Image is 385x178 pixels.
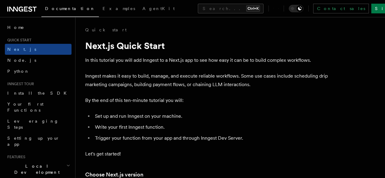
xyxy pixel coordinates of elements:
p: Inngest makes it easy to build, manage, and execute reliable workflows. Some use cases include sc... [85,72,329,89]
span: Setting up your app [7,136,60,147]
kbd: Ctrl+K [246,5,260,12]
button: Local Development [5,161,72,178]
a: Node.js [5,55,72,66]
span: Quick start [5,38,31,43]
span: Python [7,69,30,74]
span: Your first Functions [7,102,44,113]
span: Local Development [5,163,66,175]
h1: Next.js Quick Start [85,40,329,51]
a: AgentKit [139,2,178,16]
span: Home [7,24,24,30]
li: Write your first Inngest function. [93,123,329,131]
a: Documentation [41,2,99,17]
li: Trigger your function from your app and through Inngest Dev Server. [93,134,329,142]
span: Inngest tour [5,82,34,86]
a: Contact sales [313,4,369,13]
button: Toggle dark mode [289,5,303,12]
p: By the end of this ten-minute tutorial you will: [85,96,329,105]
a: Quick start [85,27,127,33]
span: AgentKit [142,6,175,11]
p: Let's get started! [85,150,329,158]
a: Setting up your app [5,133,72,150]
span: Next.js [7,47,36,52]
a: Install the SDK [5,88,72,99]
a: Python [5,66,72,77]
span: Leveraging Steps [7,119,59,130]
a: Home [5,22,72,33]
a: Examples [99,2,139,16]
p: In this tutorial you will add Inngest to a Next.js app to see how easy it can be to build complex... [85,56,329,65]
a: Your first Functions [5,99,72,116]
button: Search...Ctrl+K [198,4,264,13]
span: Documentation [45,6,95,11]
span: Features [5,155,25,159]
span: Node.js [7,58,36,63]
a: Leveraging Steps [5,116,72,133]
li: Set up and run Inngest on your machine. [93,112,329,120]
a: Next.js [5,44,72,55]
span: Install the SDK [7,91,70,96]
span: Examples [103,6,135,11]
